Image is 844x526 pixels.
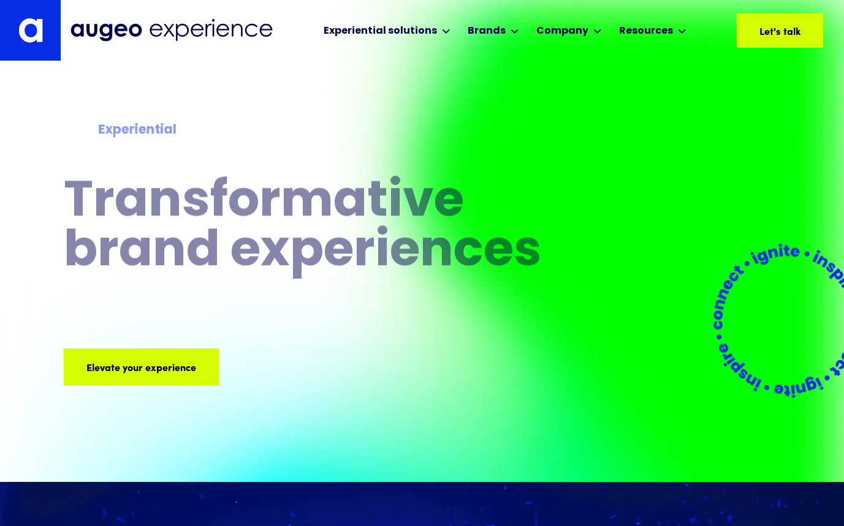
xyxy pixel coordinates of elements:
a: Elevate your experience [64,348,219,385]
div: Brands [468,24,506,39]
h1: Transformative brand experiences [64,178,593,277]
div: Resources [619,24,673,39]
div: Experiential [98,121,558,140]
img: Augeo Experience business unit full logo in midnight blue. [70,19,273,42]
img: Augeo's "a" monogram decorative logo in white. [18,18,43,43]
div: Company [536,24,588,39]
a: Let's talk [737,13,823,48]
div: Experiential solutions [324,24,437,39]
